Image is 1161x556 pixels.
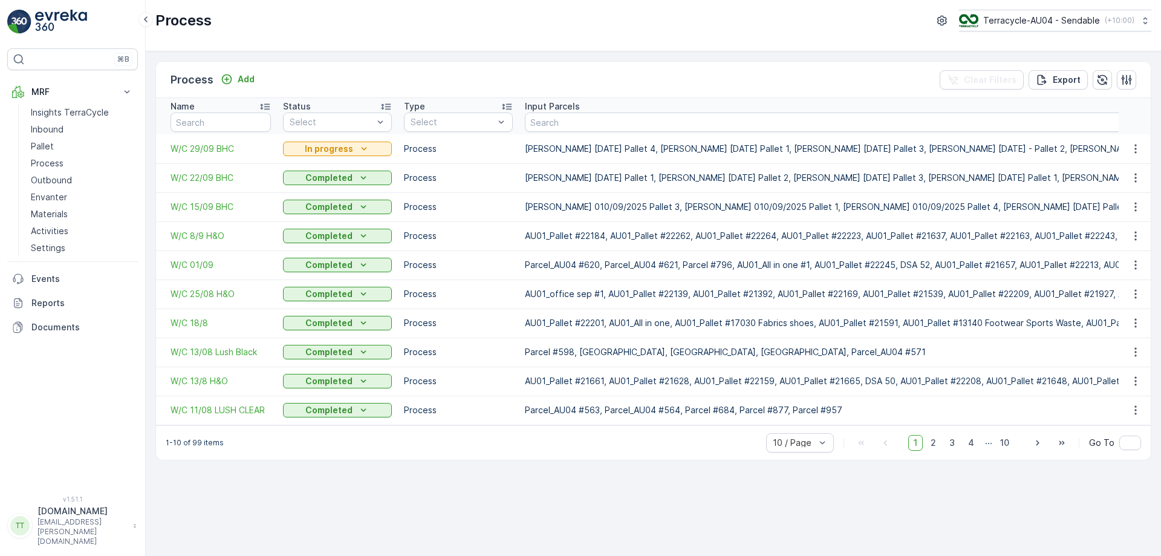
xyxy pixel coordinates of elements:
[26,138,138,155] a: Pallet
[404,317,513,329] p: Process
[166,438,224,448] p: 1-10 of 99 items
[171,100,195,113] p: Name
[7,267,138,291] a: Events
[7,505,138,546] button: TT[DOMAIN_NAME][EMAIL_ADDRESS][PERSON_NAME][DOMAIN_NAME]
[404,100,425,113] p: Type
[171,288,271,300] a: W/C 25/08 H&O
[26,155,138,172] a: Process
[35,10,87,34] img: logo_light-DOdMpM7g.png
[404,404,513,416] p: Process
[305,201,353,213] p: Completed
[404,346,513,358] p: Process
[305,288,353,300] p: Completed
[171,113,271,132] input: Search
[26,206,138,223] a: Materials
[283,100,311,113] p: Status
[26,121,138,138] a: Inbound
[305,346,353,358] p: Completed
[10,516,30,535] div: TT
[404,201,513,213] p: Process
[305,317,353,329] p: Completed
[983,15,1100,27] p: Terracycle-AU04 - Sendable
[26,172,138,189] a: Outbound
[31,321,133,333] p: Documents
[171,346,271,358] a: W/C 13/08 Lush Black
[7,80,138,104] button: MRF
[31,106,109,119] p: Insights TerraCycle
[908,435,923,451] span: 1
[238,73,255,85] p: Add
[305,375,353,387] p: Completed
[171,259,271,271] a: W/C 01/09
[171,143,271,155] span: W/C 29/09 BHC
[305,404,353,416] p: Completed
[305,259,353,271] p: Completed
[171,201,271,213] a: W/C 15/09 BHC
[171,375,271,387] a: W/C 13/8 H&O
[1089,437,1114,449] span: Go To
[31,157,63,169] p: Process
[985,435,992,451] p: ...
[31,208,68,220] p: Materials
[283,229,392,243] button: Completed
[31,140,54,152] p: Pallet
[305,230,353,242] p: Completed
[925,435,941,451] span: 2
[283,374,392,388] button: Completed
[1029,70,1088,90] button: Export
[31,297,133,309] p: Reports
[26,223,138,240] a: Activities
[7,495,138,503] span: v 1.51.1
[404,375,513,387] p: Process
[31,273,133,285] p: Events
[290,116,373,128] p: Select
[31,174,72,186] p: Outbound
[959,14,978,27] img: terracycle_logo.png
[963,435,980,451] span: 4
[305,143,353,155] p: In progress
[31,123,63,136] p: Inbound
[171,230,271,242] a: W/C 8/9 H&O
[117,54,129,64] p: ⌘B
[964,74,1016,86] p: Clear Filters
[7,315,138,339] a: Documents
[283,287,392,301] button: Completed
[1053,74,1081,86] p: Export
[171,71,213,88] p: Process
[404,230,513,242] p: Process
[37,505,127,517] p: [DOMAIN_NAME]
[283,200,392,214] button: Completed
[31,191,67,203] p: Envanter
[7,10,31,34] img: logo
[26,189,138,206] a: Envanter
[940,70,1024,90] button: Clear Filters
[404,259,513,271] p: Process
[31,242,65,254] p: Settings
[31,86,114,98] p: MRF
[283,142,392,156] button: In progress
[959,10,1151,31] button: Terracycle-AU04 - Sendable(+10:00)
[411,116,494,128] p: Select
[1105,16,1134,25] p: ( +10:00 )
[404,288,513,300] p: Process
[37,517,127,546] p: [EMAIL_ADDRESS][PERSON_NAME][DOMAIN_NAME]
[7,291,138,315] a: Reports
[404,143,513,155] p: Process
[171,172,271,184] a: W/C 22/09 BHC
[944,435,960,451] span: 3
[995,435,1015,451] span: 10
[283,258,392,272] button: Completed
[171,317,271,329] a: W/C 18/8
[171,404,271,416] a: W/C 11/08 LUSH CLEAR
[216,72,259,87] button: Add
[26,104,138,121] a: Insights TerraCycle
[283,345,392,359] button: Completed
[26,240,138,257] a: Settings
